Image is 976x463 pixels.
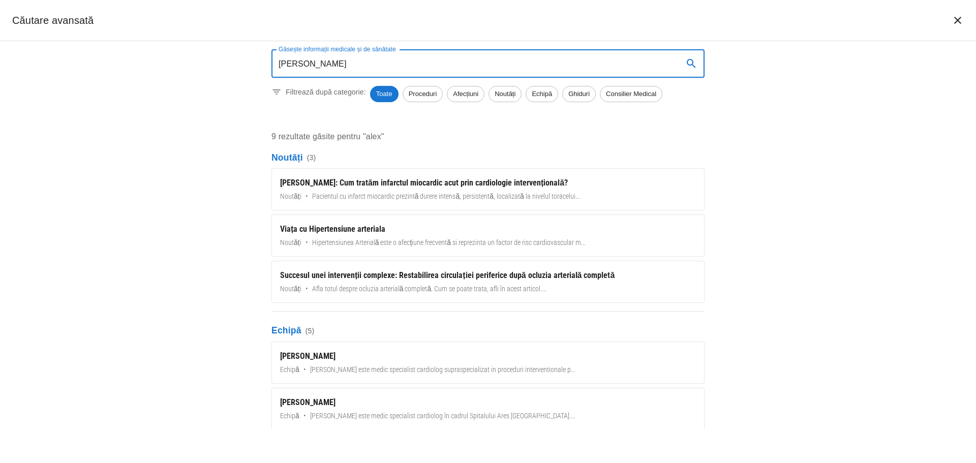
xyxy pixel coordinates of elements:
a: [PERSON_NAME]Echipă•[PERSON_NAME] este medic specialist cardiolog supraspecializat in proceduri i... [271,342,705,384]
span: • [303,411,306,421]
div: Ghiduri [562,86,596,102]
div: Consilier Medical [600,86,662,102]
span: ( 3 ) [307,152,316,163]
span: Noutăți [489,89,521,99]
p: 9 rezultate găsite pentru "alex" [271,131,705,143]
div: Viața cu Hipertensiune arteriala [280,223,696,235]
a: [PERSON_NAME]Echipă•[PERSON_NAME] este medic specialist cardiolog în cadrul Spitalului Ares [GEOG... [271,388,705,430]
span: Echipă [280,364,299,375]
span: Consilier Medical [600,89,662,99]
span: Echipă [526,89,558,99]
span: Proceduri [403,89,443,99]
button: închide căutarea [945,8,970,33]
span: Pacientul cu infarct miocardic prezintă durere intensă, persistentă, localizată la nivelul torace... [312,191,580,202]
a: Viața cu Hipertensiune arterialaNoutăți•Hipertensiunea Arterială este o afecțiune frecventă si re... [271,214,705,257]
p: Filtrează după categorie: [286,87,366,97]
span: Echipă [280,411,299,421]
span: [PERSON_NAME] este medic specialist cardiolog supraspecializat in proceduri interventionale p ... [310,364,575,375]
button: search [679,51,704,76]
div: Echipă [526,86,558,102]
div: Noutăți [489,86,522,102]
a: [PERSON_NAME]: Cum tratăm infarctul miocardic acut prin cardiologie intervențională?Noutăți•Pacie... [271,168,705,210]
span: Hipertensiunea Arterială este o afecțiune frecventă si reprezinta un factor de risc cardiovascula... [312,237,586,248]
a: Succesul unei intervenții complexe: Restabilirea circulației periferice după ocluzia arterială co... [271,261,705,303]
label: Găsește informații medicale și de sănătate [279,45,396,53]
div: Toate [370,86,399,102]
span: • [306,284,308,294]
h2: Căutare avansată [12,12,94,28]
span: • [306,237,308,248]
div: Afecțiuni [447,86,484,102]
div: [PERSON_NAME]: Cum tratăm infarctul miocardic acut prin cardiologie intervențională? [280,177,696,189]
span: ( 5 ) [306,326,315,336]
span: • [306,191,308,202]
span: Afecțiuni [447,89,484,99]
span: Noutăți [280,191,301,202]
p: Noutăți [271,151,705,164]
span: Toate [370,89,399,99]
span: Ghiduri [563,89,595,99]
div: Proceduri [403,86,443,102]
div: [PERSON_NAME] [280,396,696,409]
span: [PERSON_NAME] este medic specialist cardiolog în cadrul Spitalului Ares [GEOGRAPHIC_DATA]. ... [310,411,575,421]
p: Echipă [271,324,705,337]
div: Succesul unei intervenții complexe: Restabilirea circulației periferice după ocluzia arterială co... [280,269,696,282]
input: Introduceți un termen pentru căutare... [271,49,675,78]
span: Afla totul despre ocluzia arterială completă. Cum se poate trata, afli în acest articol. ... [312,284,547,294]
span: • [303,364,306,375]
span: Noutăți [280,237,301,248]
span: Noutăți [280,284,301,294]
div: [PERSON_NAME] [280,350,696,362]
